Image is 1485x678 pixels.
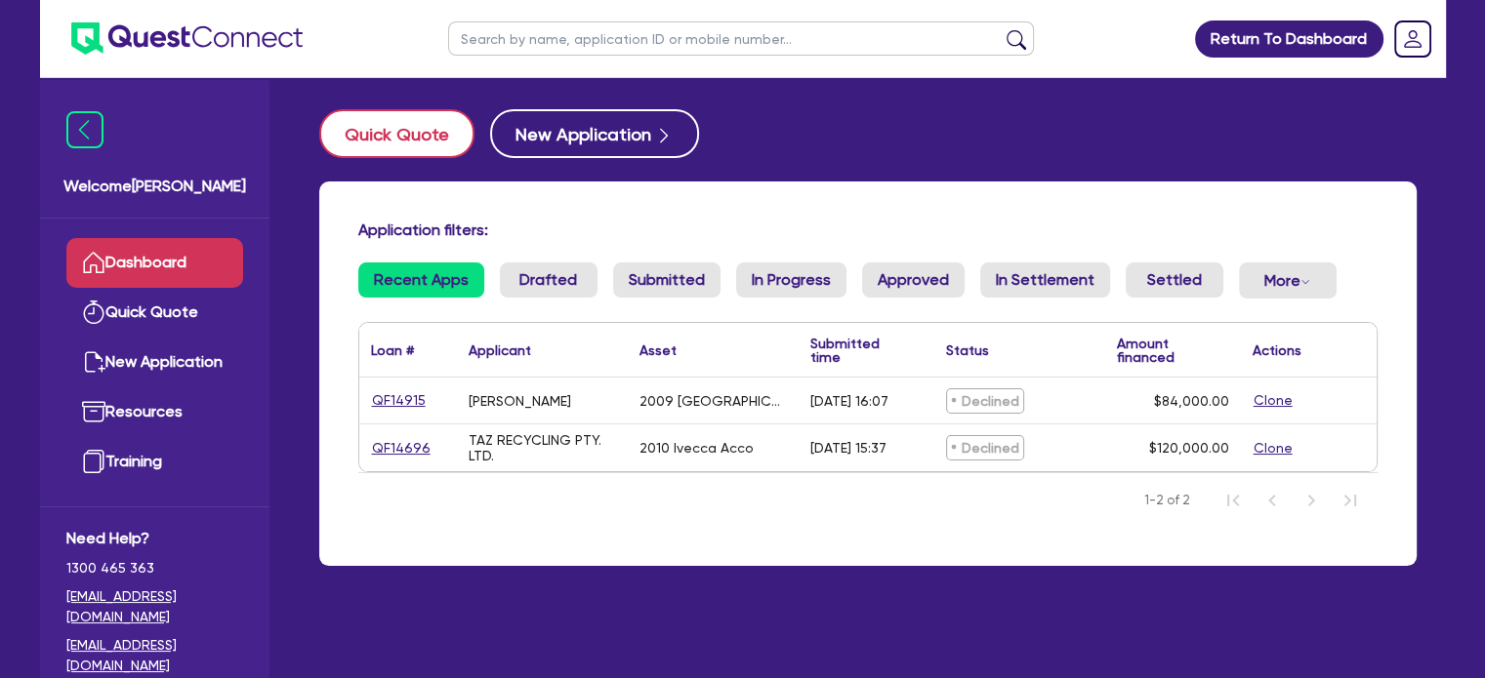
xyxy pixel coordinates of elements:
[500,262,598,298] a: Drafted
[1117,337,1229,364] div: Amount financed
[82,300,105,324] img: quick-quote
[66,288,243,338] a: Quick Quote
[613,262,721,298] a: Submitted
[1149,440,1229,456] span: $120,000.00
[1253,437,1294,459] button: Clone
[66,387,243,437] a: Resources
[71,22,303,55] img: quest-connect-logo-blue
[1253,389,1294,412] button: Clone
[66,635,243,676] a: [EMAIL_ADDRESS][DOMAIN_NAME]
[319,109,490,158] a: Quick Quote
[810,393,888,409] div: [DATE] 16:07
[358,262,484,298] a: Recent Apps
[66,338,243,387] a: New Application
[82,450,105,473] img: training
[371,437,432,459] a: QF14696
[1253,343,1301,357] div: Actions
[82,350,105,374] img: new-application
[946,435,1024,460] span: Declined
[810,440,887,456] div: [DATE] 15:37
[469,393,571,409] div: [PERSON_NAME]
[639,343,677,357] div: Asset
[371,389,427,412] a: QF14915
[1214,481,1253,520] button: First Page
[1154,393,1229,409] span: $84,000.00
[1292,481,1331,520] button: Next Page
[1253,481,1292,520] button: Previous Page
[371,343,414,357] div: Loan #
[469,343,531,357] div: Applicant
[736,262,846,298] a: In Progress
[639,393,787,409] div: 2009 [GEOGRAPHIC_DATA] 2009 Kenworth 402 Tipper
[862,262,965,298] a: Approved
[66,527,243,550] span: Need Help?
[980,262,1110,298] a: In Settlement
[639,440,754,456] div: 2010 Ivecca Acco
[490,109,699,158] button: New Application
[448,21,1034,56] input: Search by name, application ID or mobile number...
[469,432,616,463] div: TAZ RECYCLING PTY. LTD.
[1144,491,1190,510] span: 1-2 of 2
[1387,14,1438,64] a: Dropdown toggle
[358,220,1378,239] h4: Application filters:
[946,388,1024,414] span: Declined
[1126,262,1223,298] a: Settled
[1331,481,1370,520] button: Last Page
[319,109,474,158] button: Quick Quote
[66,111,103,148] img: icon-menu-close
[946,343,989,357] div: Status
[66,586,243,627] a: [EMAIL_ADDRESS][DOMAIN_NAME]
[63,175,246,198] span: Welcome [PERSON_NAME]
[810,337,905,364] div: Submitted time
[1195,20,1383,58] a: Return To Dashboard
[66,238,243,288] a: Dashboard
[82,400,105,423] img: resources
[66,558,243,578] span: 1300 465 363
[66,437,243,487] a: Training
[1239,262,1337,299] button: Dropdown toggle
